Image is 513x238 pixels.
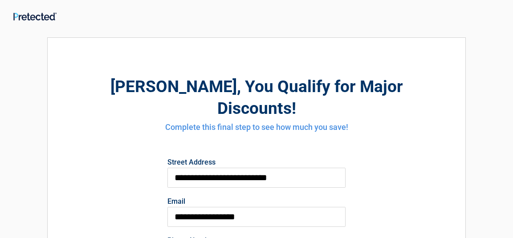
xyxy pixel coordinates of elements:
img: Main Logo [13,12,57,20]
h2: , You Qualify for Major Discounts! [97,76,416,119]
label: Email [167,198,346,205]
label: Street Address [167,159,346,166]
h4: Complete this final step to see how much you save! [97,121,416,133]
span: [PERSON_NAME] [110,77,237,96]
